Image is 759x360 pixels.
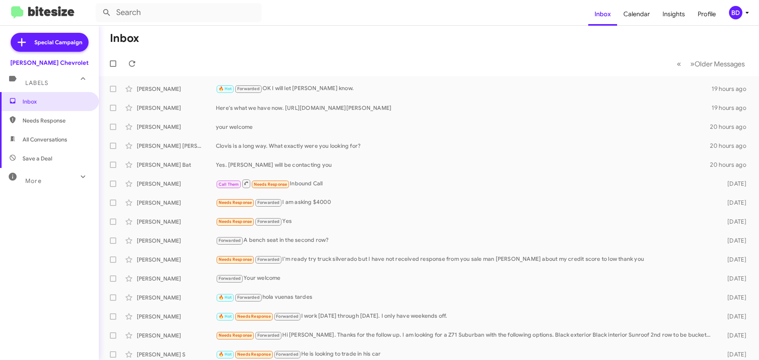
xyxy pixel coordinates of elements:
[219,86,232,91] span: 🔥 Hot
[274,313,300,320] span: Forwarded
[715,275,753,283] div: [DATE]
[715,237,753,245] div: [DATE]
[216,274,715,283] div: Your welcome
[672,56,686,72] button: Previous
[617,3,656,26] a: Calendar
[715,218,753,226] div: [DATE]
[219,257,252,262] span: Needs Response
[715,294,753,302] div: [DATE]
[219,200,252,205] span: Needs Response
[219,295,232,300] span: 🔥 Hot
[96,3,262,22] input: Search
[137,142,216,150] div: [PERSON_NAME] [PERSON_NAME]
[23,155,52,162] span: Save a Deal
[216,142,710,150] div: Clovis is a long way. What exactly were you looking for?
[715,351,753,358] div: [DATE]
[710,123,753,131] div: 20 hours ago
[712,104,753,112] div: 19 hours ago
[235,294,261,302] span: Forwarded
[715,180,753,188] div: [DATE]
[25,79,48,87] span: Labels
[690,59,695,69] span: »
[23,117,90,124] span: Needs Response
[137,294,216,302] div: [PERSON_NAME]
[216,198,715,207] div: I am asking $4000
[685,56,750,72] button: Next
[255,218,281,226] span: Forwarded
[11,33,89,52] a: Special Campaign
[137,275,216,283] div: [PERSON_NAME]
[274,351,300,358] span: Forwarded
[137,218,216,226] div: [PERSON_NAME]
[137,351,216,358] div: [PERSON_NAME] S
[219,352,232,357] span: 🔥 Hot
[656,3,691,26] a: Insights
[691,3,722,26] a: Profile
[137,256,216,264] div: [PERSON_NAME]
[219,182,239,187] span: Call Them
[715,199,753,207] div: [DATE]
[216,84,712,93] div: OK I will let [PERSON_NAME] know.
[219,333,252,338] span: Needs Response
[137,123,216,131] div: [PERSON_NAME]
[216,104,712,112] div: Here's what we have now. [URL][DOMAIN_NAME][PERSON_NAME]
[137,104,216,112] div: [PERSON_NAME]
[23,98,90,106] span: Inbox
[715,332,753,339] div: [DATE]
[216,255,715,264] div: I'm ready try truck silverado but I have not received response from you sale man [PERSON_NAME] ab...
[137,85,216,93] div: [PERSON_NAME]
[237,314,271,319] span: Needs Response
[137,313,216,320] div: [PERSON_NAME]
[216,161,710,169] div: Yes. [PERSON_NAME] will be contacting you
[715,256,753,264] div: [DATE]
[217,275,243,283] span: Forwarded
[23,136,67,143] span: All Conversations
[255,199,281,207] span: Forwarded
[216,123,710,131] div: your welcome
[588,3,617,26] a: Inbox
[219,219,252,224] span: Needs Response
[216,179,715,188] div: Inbound Call
[216,331,715,340] div: Hi [PERSON_NAME]. Thanks for the follow up. I am looking for a Z71 Suburban with the following op...
[255,332,281,339] span: Forwarded
[137,180,216,188] div: [PERSON_NAME]
[216,236,715,245] div: A bench seat in the second row?
[255,256,281,264] span: Forwarded
[137,332,216,339] div: [PERSON_NAME]
[677,59,681,69] span: «
[235,85,261,93] span: Forwarded
[219,314,232,319] span: 🔥 Hot
[217,237,243,245] span: Forwarded
[712,85,753,93] div: 19 hours ago
[137,237,216,245] div: [PERSON_NAME]
[216,312,715,321] div: I work [DATE] through [DATE]. I only have weekends off.
[34,38,82,46] span: Special Campaign
[729,6,742,19] div: BD
[25,177,42,185] span: More
[715,313,753,320] div: [DATE]
[254,182,287,187] span: Needs Response
[695,60,745,68] span: Older Messages
[137,161,216,169] div: [PERSON_NAME] Bat
[237,352,271,357] span: Needs Response
[110,32,139,45] h1: Inbox
[722,6,750,19] button: BD
[710,142,753,150] div: 20 hours ago
[10,59,89,67] div: [PERSON_NAME] Chevrolet
[216,293,715,302] div: hola vuenas tardes
[710,161,753,169] div: 20 hours ago
[216,217,715,226] div: Yes
[672,56,750,72] nav: Page navigation example
[216,350,715,359] div: He is looking to trade in his car
[137,199,216,207] div: [PERSON_NAME]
